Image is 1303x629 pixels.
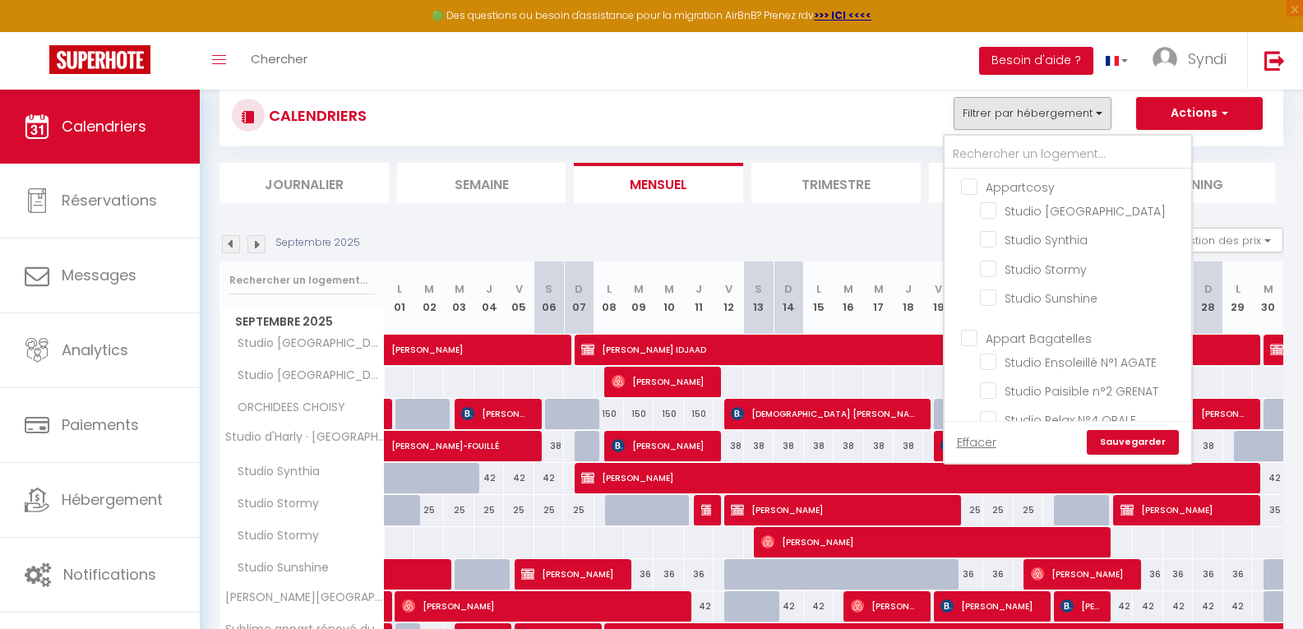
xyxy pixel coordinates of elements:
[62,414,139,435] span: Paiements
[634,281,644,297] abbr: M
[755,281,762,297] abbr: S
[834,261,863,335] th: 16
[894,261,923,335] th: 18
[943,134,1193,465] div: Filtrer par hébergement
[444,261,474,335] th: 03
[1140,32,1247,90] a: ... Syndi
[814,8,871,22] a: >>> ICI <<<<
[594,261,624,335] th: 08
[654,399,683,429] div: 150
[486,281,492,297] abbr: J
[624,261,654,335] th: 09
[223,367,387,385] span: Studio [GEOGRAPHIC_DATA]
[49,45,150,74] img: Super Booking
[62,190,157,210] span: Réservations
[945,140,1191,169] input: Rechercher un logement...
[1181,398,1250,429] span: [PERSON_NAME]
[714,261,743,335] th: 12
[1120,494,1249,525] span: [PERSON_NAME]
[402,590,678,622] span: [PERSON_NAME]
[954,559,983,590] div: 36
[574,163,743,203] li: Mensuel
[229,266,375,295] input: Rechercher un logement...
[1193,261,1222,335] th: 28
[1163,591,1193,622] div: 42
[1193,559,1222,590] div: 36
[612,430,710,461] span: [PERSON_NAME]
[731,494,948,525] span: [PERSON_NAME]
[654,559,683,590] div: 36
[954,97,1111,130] button: Filtrer par hébergement
[929,163,1098,203] li: Tâches
[219,163,389,203] li: Journalier
[804,261,834,335] th: 15
[474,261,504,335] th: 04
[504,463,534,493] div: 42
[424,281,434,297] abbr: M
[1005,290,1097,307] span: Studio Sunshine
[397,281,402,297] abbr: L
[62,116,146,136] span: Calendriers
[761,526,1097,557] span: [PERSON_NAME]
[1223,591,1253,622] div: 42
[864,261,894,335] th: 17
[684,399,714,429] div: 150
[581,462,1242,493] span: [PERSON_NAME]
[251,50,307,67] span: Chercher
[940,430,1010,461] span: [PERSON_NAME]
[594,399,624,429] div: 150
[1193,591,1222,622] div: 42
[607,281,612,297] abbr: L
[1136,97,1263,130] button: Actions
[414,495,444,525] div: 25
[63,564,156,585] span: Notifications
[684,559,714,590] div: 36
[1264,50,1285,71] img: logout
[954,495,983,525] div: 25
[397,163,566,203] li: Semaine
[1133,559,1162,590] div: 36
[534,495,564,525] div: 25
[684,261,714,335] th: 11
[983,495,1013,525] div: 25
[1031,558,1130,590] span: [PERSON_NAME]
[504,261,534,335] th: 05
[774,261,803,335] th: 14
[521,558,620,590] span: [PERSON_NAME]
[986,331,1092,347] span: Appart Bagatelles
[1264,281,1273,297] abbr: M
[474,495,504,525] div: 25
[923,261,953,335] th: 19
[725,281,732,297] abbr: V
[1005,261,1087,278] span: Studio Stormy
[714,431,743,461] div: 38
[784,281,792,297] abbr: D
[504,495,534,525] div: 25
[957,433,996,451] a: Effacer
[983,559,1013,590] div: 36
[385,261,414,335] th: 01
[701,494,711,525] span: theo DEMENAGE
[545,281,552,297] abbr: S
[223,463,324,481] span: Studio Synthia
[1133,591,1162,622] div: 42
[1161,228,1283,252] button: Gestion des prix
[731,398,918,429] span: [DEMOGRAPHIC_DATA] [PERSON_NAME]
[804,591,834,622] div: 42
[816,281,821,297] abbr: L
[275,235,360,251] p: Septembre 2025
[874,281,884,297] abbr: M
[223,335,387,353] span: Studio [GEOGRAPHIC_DATA]
[223,591,387,604] span: [PERSON_NAME][GEOGRAPHIC_DATA] ville 4pers
[534,463,564,493] div: 42
[1087,430,1179,455] a: Sauvegarder
[62,489,163,510] span: Hébergement
[905,281,912,297] abbr: J
[1103,591,1133,622] div: 42
[744,261,774,335] th: 13
[654,261,683,335] th: 10
[612,366,710,397] span: [PERSON_NAME]
[1253,463,1283,493] div: 42
[534,261,564,335] th: 06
